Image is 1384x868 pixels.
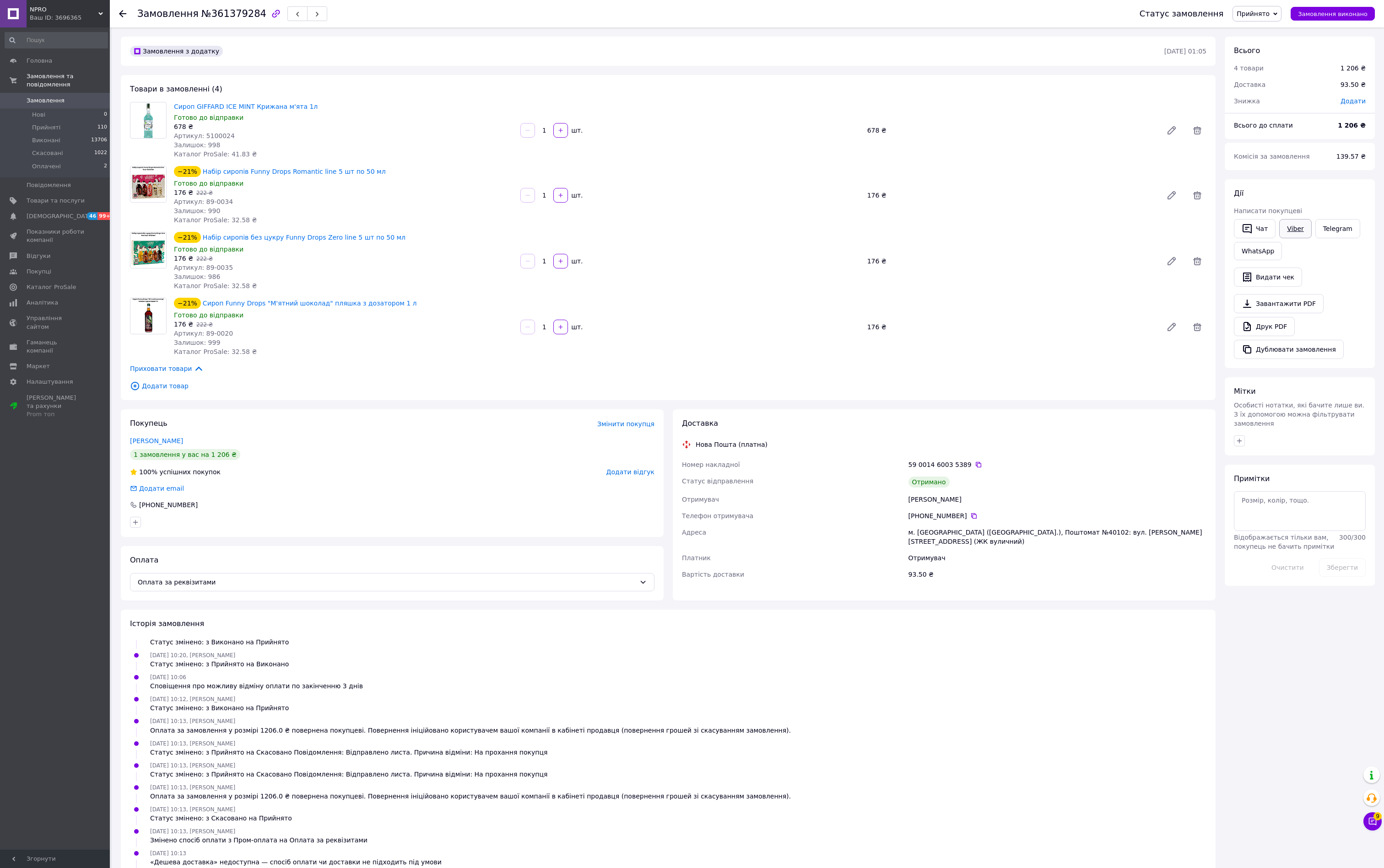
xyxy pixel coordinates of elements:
[130,364,204,374] span: Приховати товари
[27,212,94,220] span: [DEMOGRAPHIC_DATA]
[196,321,213,328] span: 222 ₴
[908,460,1206,469] div: 59 0014 6003 5389
[5,32,108,48] input: Пошук
[150,814,292,823] div: Статус змінено: з Скасовано на Прийнято
[150,726,791,735] div: Оплата за замовлення у розмірі 1206.0 ₴ повернена покупцеві. Повернення ініційовано користувачем ...
[138,577,636,587] span: Оплата за реквізитами
[569,126,584,135] div: шт.
[150,652,235,659] span: [DATE] 10:20, [PERSON_NAME]
[174,330,233,337] span: Артикул: 89-0020
[97,212,113,220] span: 99+
[27,314,85,331] span: Управління сайтом
[1234,219,1276,238] button: Чат
[1335,75,1371,95] div: 93.50 ₴
[87,212,97,220] span: 46
[174,150,257,158] span: Каталог ProSale: 41.83 ₴
[682,461,740,468] span: Номер накладної
[1162,252,1181,270] a: Редагувати
[1234,402,1364,427] span: Особисті нотатки, які бачите лише ви. З їх допомогою можна фільтрувати замовлення
[1234,534,1334,550] span: Відображається тільки вам, покупець не бачить примітки
[27,181,71,189] span: Повідомлення
[130,46,223,57] div: Замовлення з додатку
[32,149,63,157] span: Скасовані
[150,638,289,647] div: Статус змінено: з Виконано на Прийнято
[32,123,60,132] span: Прийняті
[150,828,235,835] span: [DATE] 10:13, [PERSON_NAME]
[97,123,107,132] span: 110
[150,696,235,702] span: [DATE] 10:12, [PERSON_NAME]
[32,162,61,171] span: Оплачені
[196,256,213,262] span: 222 ₴
[91,136,107,145] span: 13706
[143,102,154,138] img: Сироп GIFFARD ICE MINT Крижана м'ята 1л
[150,806,235,813] span: [DATE] 10:13, [PERSON_NAME]
[27,283,76,291] span: Каталог ProSale
[569,191,584,200] div: шт.
[196,190,213,196] span: 222 ₴
[174,122,513,131] div: 678 ₴
[864,321,1159,333] div: 176 ₴
[174,216,257,224] span: Каталог ProSale: 32.58 ₴
[150,740,235,747] span: [DATE] 10:13, [PERSON_NAME]
[150,836,368,845] div: Змінено спосіб оплати з Пром-оплата на Оплата за реквізитами
[174,311,243,319] span: Готово до відправки
[864,255,1159,268] div: 176 ₴
[27,72,110,89] span: Замовлення та повідомлення
[1234,46,1260,55] span: Всього
[682,496,719,503] span: Отримувач
[150,850,186,857] span: [DATE] 10:13
[27,378,73,386] span: Налаштування
[174,207,220,214] span: Залишок: 990
[174,339,220,346] span: Залишок: 999
[150,792,791,801] div: Оплата за замовлення у розмірі 1206.0 ₴ повернена покупцеві. Повернення ініційовано користувачем ...
[1336,153,1366,160] span: 139.57 ₴
[150,681,363,691] div: Сповіщення про можливу відміну оплати по закінченню 3 днів
[1237,10,1270,17] span: Прийнято
[1234,207,1302,214] span: Написати покупцеві
[104,162,107,171] span: 2
[1188,318,1206,336] span: Видалити
[130,166,166,202] img: Набір сиропів Funny Drops Romantic line 5 шт по 50 мл
[27,410,85,418] div: Prom топ
[1341,64,1366,73] div: 1 206 ₴
[1234,474,1270,483] span: Примітки
[30,14,110,22] div: Ваш ID: 3696365
[174,298,201,309] div: −21%
[174,166,201,177] div: −21%
[27,252,50,260] span: Відгуки
[1162,318,1181,336] a: Редагувати
[1234,387,1256,396] span: Мітки
[1234,268,1302,287] button: Видати чек
[174,321,193,328] span: 176 ₴
[682,571,744,578] span: Вартість доставки
[1234,294,1324,313] a: Завантажити PDF
[94,149,107,157] span: 1022
[682,529,706,536] span: Адреса
[138,484,185,493] div: Додати email
[137,8,199,19] span: Замовлення
[1291,7,1375,21] button: Замовлення виконано
[27,57,52,65] span: Головна
[908,477,950,488] div: Отримано
[907,550,1208,566] div: Отримувач
[682,512,753,520] span: Телефон отримувача
[27,362,50,370] span: Маркет
[1279,219,1311,238] a: Viber
[129,484,185,493] div: Додати email
[203,168,386,175] a: Набір сиропів Funny Drops Romantic line 5 шт по 50 мл
[1373,812,1382,820] span: 9
[32,111,45,119] span: Нові
[174,132,235,139] span: Артикул: 5100024
[907,566,1208,583] div: 93.50 ₴
[1315,219,1360,238] a: Telegram
[174,282,257,289] span: Каталог ProSale: 32.58 ₴
[27,338,85,355] span: Гаманець компанії
[907,491,1208,508] div: [PERSON_NAME]
[1339,534,1366,541] span: 300 / 300
[174,273,220,280] span: Залишок: 986
[138,500,199,509] div: [PHONE_NUMBER]
[174,180,243,187] span: Готово до відправки
[907,524,1208,550] div: м. [GEOGRAPHIC_DATA] ([GEOGRAPHIC_DATA].), Поштомат №40102: вул. [PERSON_NAME][STREET_ADDRESS] (Ж...
[203,300,417,307] a: Сироп Funny Drops "М'ятний шоколад" пляшка з дозатором 1 л
[1188,186,1206,204] span: Видалити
